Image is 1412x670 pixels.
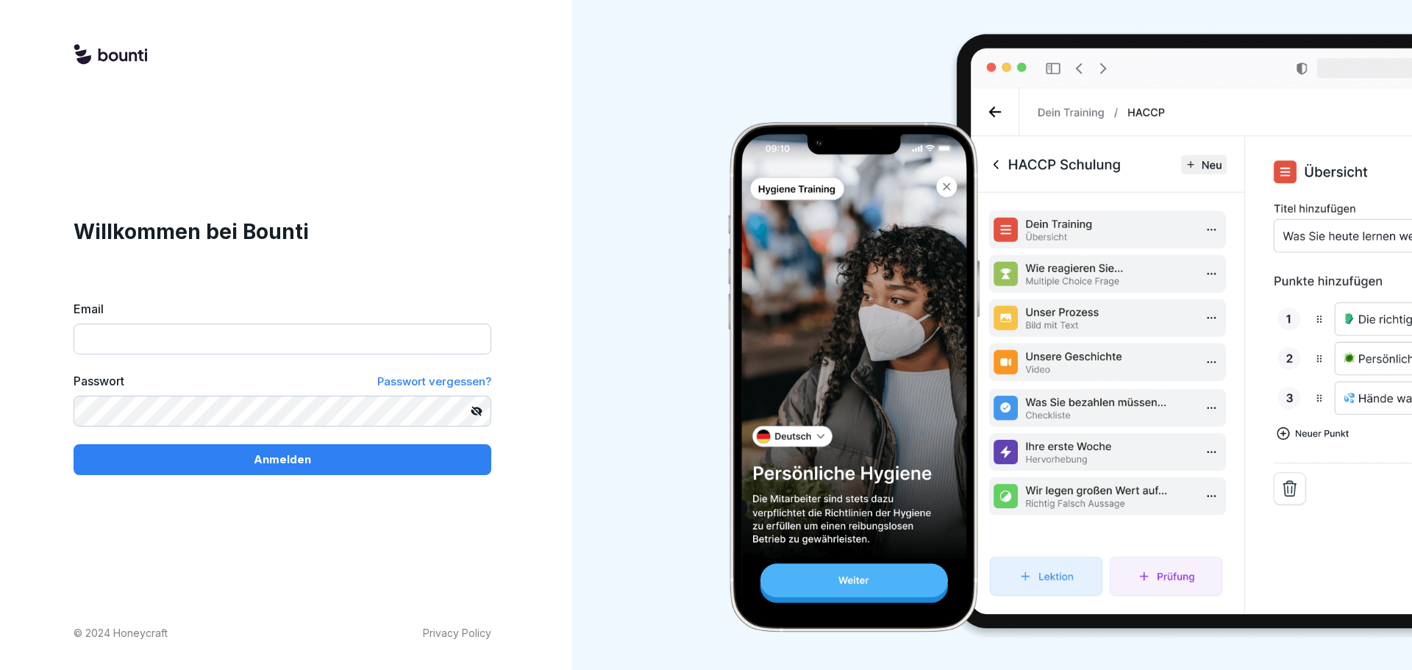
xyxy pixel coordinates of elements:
[423,625,491,641] a: Privacy Policy
[74,216,491,247] h1: Willkommen bei Bounti
[74,444,491,475] button: Anmelden
[377,372,491,391] a: Passwort vergessen?
[74,625,168,641] p: © 2024 Honeycraft
[74,372,124,391] label: Passwort
[74,300,491,318] label: Email
[254,452,311,468] p: Anmelden
[377,374,491,388] span: Passwort vergessen?
[74,44,147,66] img: logo.svg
